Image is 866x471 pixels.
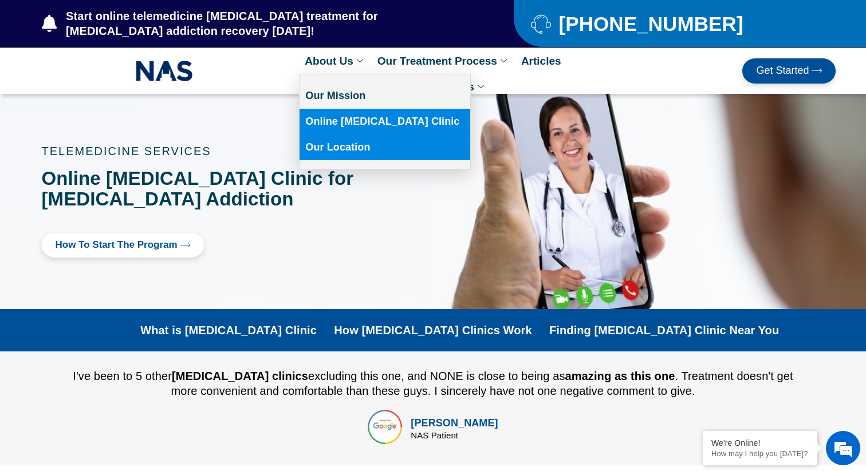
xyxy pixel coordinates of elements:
[13,59,30,76] div: Navigation go back
[742,58,836,84] a: Get Started
[188,6,215,33] div: Minimize live chat window
[42,145,399,157] p: TELEMEDICINE SERVICES
[334,323,532,337] a: How [MEDICAL_DATA] Clinics Work
[42,9,468,38] a: Start online telemedicine [MEDICAL_DATA] treatment for [MEDICAL_DATA] addiction recovery [DATE]!
[549,323,779,337] a: Finding [MEDICAL_DATA] Clinic Near You
[136,58,193,84] img: NAS_email_signature-removebg-preview.png
[711,438,809,448] div: We're Online!
[70,369,796,398] div: I've been to 5 other excluding this one, and NONE is close to being as . Treatment doesn't get mo...
[172,370,308,382] b: [MEDICAL_DATA] clinics
[300,134,470,160] a: Our Location
[6,312,218,353] textarea: Type your message and hit 'Enter'
[63,9,468,38] span: Start online telemedicine [MEDICAL_DATA] treatment for [MEDICAL_DATA] addiction recovery [DATE]!
[411,431,498,440] div: NAS Patient
[140,323,317,337] a: What is [MEDICAL_DATA] Clinic
[372,48,515,74] a: Our Treatment Process
[368,410,402,444] img: top rated online suboxone treatment for opioid addiction treatment in tennessee and texas
[531,14,808,34] a: [PHONE_NUMBER]
[299,48,371,74] a: About Us
[711,449,809,458] p: How may I help you today?
[565,370,675,382] b: amazing as this one
[42,233,204,258] a: How to Start the program
[42,168,399,210] h1: Online [MEDICAL_DATA] Clinic for [MEDICAL_DATA] Addiction
[556,17,743,31] span: [PHONE_NUMBER]
[66,144,158,260] span: We're online!
[300,109,470,134] a: Online [MEDICAL_DATA] Clinic
[411,415,498,431] div: [PERSON_NAME]
[56,240,178,251] span: How to Start the program
[756,65,809,77] span: Get Started
[300,83,470,109] a: Our Mission
[77,60,210,75] div: Chat with us now
[515,48,567,74] a: Articles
